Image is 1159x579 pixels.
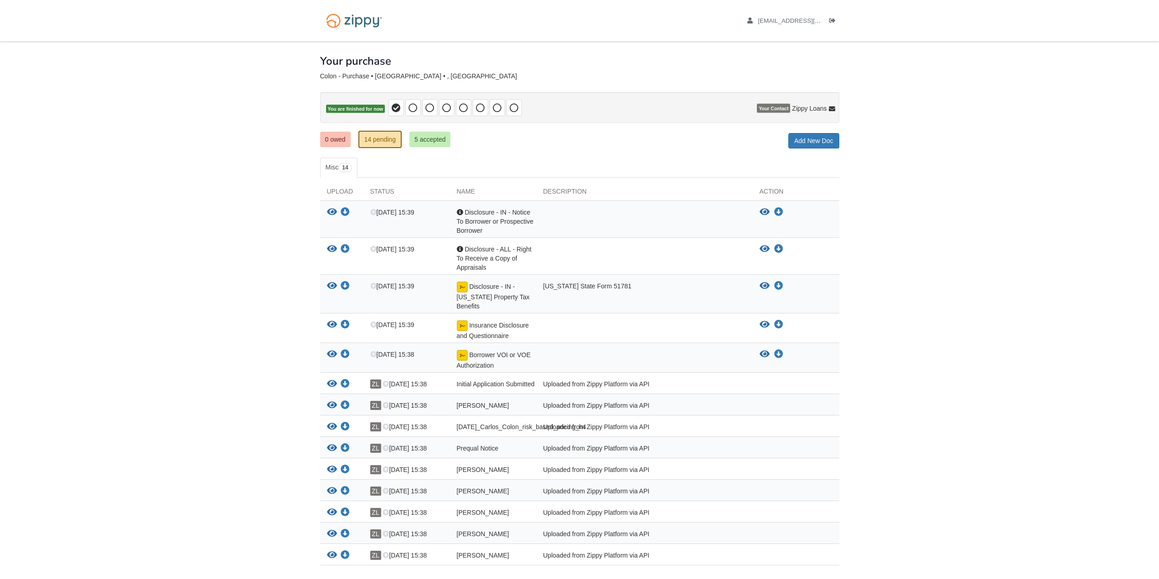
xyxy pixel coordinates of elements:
a: Download Insurance Disclosure and Questionnaire [774,321,783,328]
a: Log out [829,17,839,26]
a: edit profile [747,17,863,26]
button: View Carlos_Colon_terms_of_use [327,551,337,560]
button: View Carlos_Colon_esign_consent [327,487,337,496]
a: Download Borrower VOI or VOE Authorization [774,351,783,358]
div: Uploaded from Zippy Platform via API [536,401,753,413]
a: Download Insurance Disclosure and Questionnaire [341,322,350,329]
span: ZL [370,422,381,431]
span: Zippy Loans [792,104,827,113]
span: [DATE] 15:38 [370,351,414,358]
span: Prequal Notice [457,445,499,452]
button: View Initial Application Submitted [327,379,337,389]
span: ZL [370,379,381,389]
div: Uploaded from Zippy Platform via API [536,379,753,391]
button: View Carlos_Colon_true_and_correct_consent [327,401,337,410]
h1: Your purchase [320,55,391,67]
div: Uploaded from Zippy Platform via API [536,487,753,498]
img: Document fully signed [457,350,468,361]
span: [DATE] 15:38 [383,445,427,452]
span: [DATE] 15:38 [383,466,427,473]
a: Download Carlos_Colon_sms_consent [341,531,350,538]
div: [US_STATE] State Form 51781 [536,282,753,311]
div: Upload [320,187,363,200]
a: Download Prequal Notice [341,445,350,452]
span: Disclosure - IN - Notice To Borrower or Prospective Borrower [457,209,534,234]
span: ZL [370,401,381,410]
button: View Carlos_Colon_privacy_notice [327,508,337,518]
div: Action [753,187,839,200]
a: Download Disclosure - IN - Indiana Property Tax Benefits [774,282,783,290]
span: [DATE] 15:38 [383,402,427,409]
a: Misc [320,158,357,178]
div: Uploaded from Zippy Platform via API [536,465,753,477]
button: View Borrower VOI or VOE Authorization [760,350,770,359]
a: Download Disclosure - IN - Indiana Property Tax Benefits [341,283,350,290]
span: [PERSON_NAME] [457,402,509,409]
span: xloudgaming14@gmail.com [758,17,862,24]
a: Download Carlos_Colon_terms_of_use [341,552,350,559]
span: [DATE] 15:39 [370,246,414,253]
span: 14 [338,163,352,172]
button: View Insurance Disclosure and Questionnaire [760,320,770,329]
span: [DATE] 15:38 [383,380,427,388]
span: [DATE] 15:38 [383,487,427,495]
span: Insurance Disclosure and Questionnaire [457,322,529,339]
span: ZL [370,487,381,496]
span: [PERSON_NAME] [457,530,509,538]
span: [PERSON_NAME] [457,466,509,473]
span: Disclosure - IN - [US_STATE] Property Tax Benefits [457,283,530,310]
a: 14 pending [358,131,402,148]
div: Uploaded from Zippy Platform via API [536,444,753,456]
a: 5 accepted [409,132,451,147]
button: View Prequal Notice [327,444,337,453]
button: View Carlos_Colon_sms_consent [327,529,337,539]
span: Initial Application Submitted [457,380,535,388]
a: Download Disclosure - ALL - Right To Receive a Copy of Appraisals [341,246,350,253]
span: ZL [370,465,381,474]
a: Download Carlos_Colon_esign_consent [341,488,350,495]
span: [DATE] 15:39 [370,282,414,290]
img: Document fully signed [457,282,468,292]
a: Download Disclosure - IN - Notice To Borrower or Prospective Borrower [341,209,350,216]
span: [DATE] 15:38 [383,423,427,430]
button: View Disclosure - IN - Notice To Borrower or Prospective Borrower [760,208,770,217]
button: View Disclosure - IN - Indiana Property Tax Benefits [760,282,770,291]
a: Download Carlos_Colon_privacy_notice [341,509,350,517]
span: [DATE] 15:39 [370,209,414,216]
a: Download Disclosure - ALL - Right To Receive a Copy of Appraisals [774,246,783,253]
a: Download Carlos_Colon_credit_authorization [341,466,350,474]
div: Status [363,187,450,200]
button: View Insurance Disclosure and Questionnaire [327,320,337,330]
span: [DATE] 15:38 [383,552,427,559]
span: [PERSON_NAME] [457,509,509,516]
span: [PERSON_NAME] [457,487,509,495]
a: Download Initial Application Submitted [341,381,350,388]
span: You are finished for now [326,105,385,113]
span: [DATE]_Carlos_Colon_risk_based_pricing_h4 [457,423,587,430]
a: Add New Doc [788,133,839,149]
span: [DATE] 15:38 [383,530,427,538]
a: Download 09-15-2025_Carlos_Colon_risk_based_pricing_h4 [341,424,350,431]
div: Uploaded from Zippy Platform via API [536,508,753,520]
a: 0 owed [320,132,351,147]
button: View Disclosure - ALL - Right To Receive a Copy of Appraisals [327,245,337,254]
button: View Borrower VOI or VOE Authorization [327,350,337,359]
span: ZL [370,444,381,453]
span: Disclosure - ALL - Right To Receive a Copy of Appraisals [457,246,531,271]
button: View Carlos_Colon_credit_authorization [327,465,337,475]
button: View Disclosure - ALL - Right To Receive a Copy of Appraisals [760,245,770,254]
span: [DATE] 15:39 [370,321,414,328]
span: [PERSON_NAME] [457,552,509,559]
a: Download Borrower VOI or VOE Authorization [341,351,350,359]
img: Logo [320,9,388,32]
span: ZL [370,551,381,560]
button: View Disclosure - IN - Indiana Property Tax Benefits [327,282,337,291]
div: Uploaded from Zippy Platform via API [536,422,753,434]
a: Download Carlos_Colon_true_and_correct_consent [341,402,350,410]
span: ZL [370,508,381,517]
button: View Disclosure - IN - Notice To Borrower or Prospective Borrower [327,208,337,217]
a: Download Disclosure - IN - Notice To Borrower or Prospective Borrower [774,209,783,216]
span: ZL [370,529,381,538]
span: [DATE] 15:38 [383,509,427,516]
div: Uploaded from Zippy Platform via API [536,551,753,563]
